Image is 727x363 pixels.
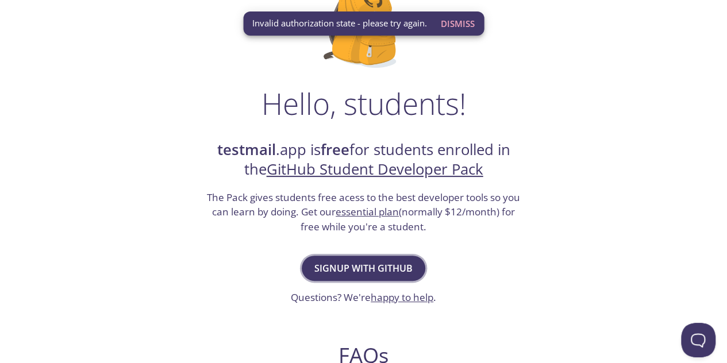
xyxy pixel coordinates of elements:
button: Dismiss [436,13,479,34]
h3: Questions? We're . [291,290,436,305]
a: essential plan [336,205,399,218]
h2: .app is for students enrolled in the [206,140,522,180]
button: Signup with GitHub [302,256,425,281]
h1: Hello, students! [261,86,466,121]
span: Dismiss [441,16,475,31]
strong: free [321,140,349,160]
a: happy to help [371,291,433,304]
h3: The Pack gives students free acess to the best developer tools so you can learn by doing. Get our... [206,190,522,234]
iframe: Help Scout Beacon - Open [681,323,716,357]
a: GitHub Student Developer Pack [267,159,483,179]
span: Invalid authorization state - please try again. [252,17,427,29]
strong: testmail [217,140,276,160]
span: Signup with GitHub [314,260,413,276]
